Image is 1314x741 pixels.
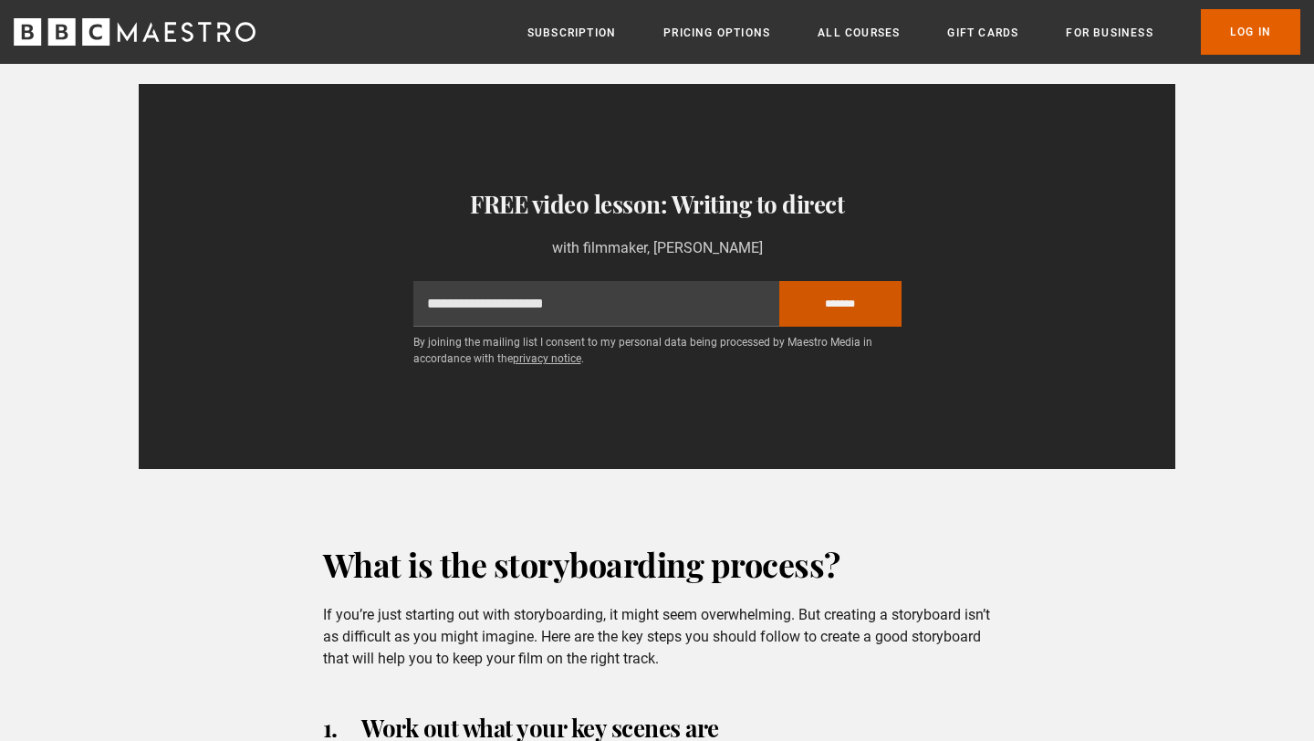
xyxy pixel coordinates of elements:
a: For business [1066,24,1152,42]
a: Log In [1201,9,1300,55]
p: By joining the mailing list I consent to my personal data being processed by Maestro Media in acc... [413,334,902,367]
svg: BBC Maestro [14,18,255,46]
a: privacy notice [513,352,581,365]
a: All Courses [818,24,900,42]
a: Subscription [527,24,616,42]
nav: Primary [527,9,1300,55]
a: Gift Cards [947,24,1018,42]
p: If you’re just starting out with storyboarding, it might seem overwhelming. But creating a storyb... [323,604,992,670]
a: Pricing Options [663,24,770,42]
h2: What is the storyboarding process? [323,542,992,586]
p: with filmmaker, [PERSON_NAME] [413,237,902,259]
h3: FREE video lesson: Writing to direct [168,186,1146,223]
